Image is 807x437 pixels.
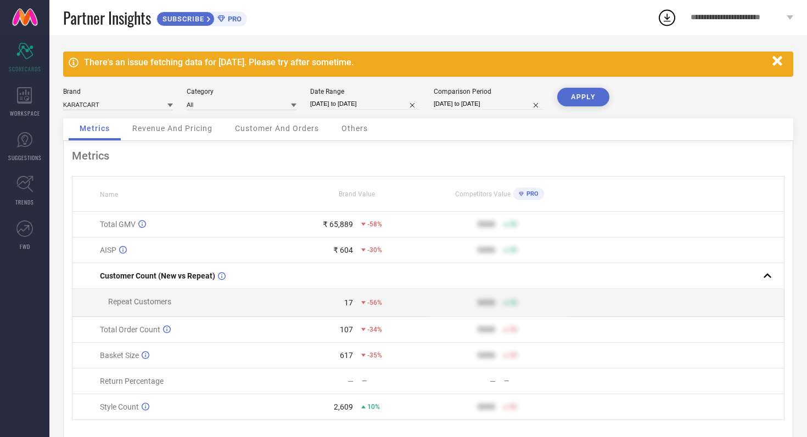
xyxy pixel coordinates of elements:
div: 9999 [478,325,495,334]
span: Customer Count (New vs Repeat) [100,271,215,280]
div: ₹ 604 [333,246,353,254]
button: APPLY [557,88,609,106]
div: 17 [344,298,353,307]
span: -56% [367,299,382,307]
div: Date Range [310,88,420,95]
div: — [348,377,354,385]
span: TRENDS [15,198,34,206]
span: WORKSPACE [10,109,40,117]
span: 50 [509,299,517,307]
div: 9999 [478,220,495,229]
div: 9999 [478,246,495,254]
span: Total GMV [100,220,136,229]
span: PRO [225,15,242,23]
div: 9999 [478,402,495,411]
span: Competitors Value [455,190,511,198]
div: 617 [340,351,353,360]
input: Select comparison period [434,98,543,110]
div: — [490,377,496,385]
span: 50 [509,246,517,254]
div: Category [187,88,296,95]
span: 50 [509,351,517,359]
span: -34% [367,326,382,333]
span: AISP [100,246,116,254]
span: Brand Value [339,190,375,198]
div: 2,609 [334,402,353,411]
span: SUGGESTIONS [8,154,42,162]
span: -30% [367,246,382,254]
div: Comparison Period [434,88,543,95]
span: 50 [509,326,517,333]
div: Metrics [72,149,784,162]
span: 50 [509,220,517,228]
span: FWD [20,242,30,251]
div: Open download list [657,8,677,27]
input: Select date range [310,98,420,110]
span: -58% [367,220,382,228]
span: Name [100,191,118,198]
span: 50 [509,403,517,411]
div: 9999 [478,298,495,307]
div: — [504,377,570,385]
span: Revenue And Pricing [132,124,212,133]
span: Basket Size [100,351,139,360]
span: 10% [367,403,380,411]
div: ₹ 65,889 [323,220,353,229]
span: Partner Insights [63,7,151,29]
span: Return Percentage [100,377,164,385]
span: PRO [524,190,539,197]
div: There's an issue fetching data for [DATE]. Please try after sometime. [84,57,767,67]
span: Style Count [100,402,139,411]
a: SUBSCRIBEPRO [156,9,247,26]
div: 9999 [478,351,495,360]
span: Metrics [80,124,110,133]
span: SCORECARDS [9,65,41,73]
span: Others [341,124,368,133]
div: — [362,377,428,385]
div: Brand [63,88,173,95]
span: Customer And Orders [235,124,319,133]
span: Repeat Customers [108,297,171,306]
span: -35% [367,351,382,359]
span: SUBSCRIBE [157,15,207,23]
div: 107 [340,325,353,334]
span: Total Order Count [100,325,160,334]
